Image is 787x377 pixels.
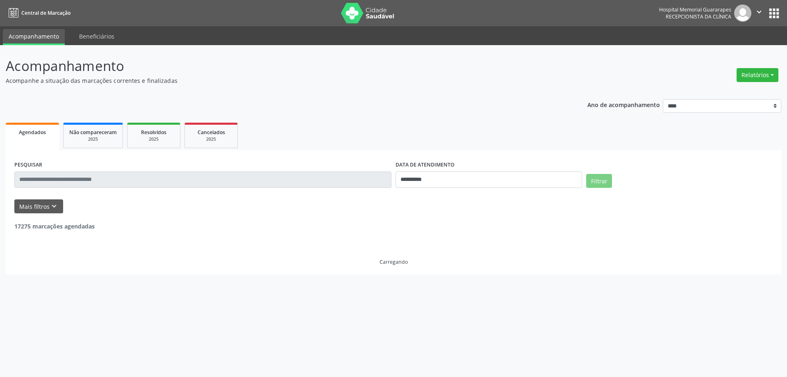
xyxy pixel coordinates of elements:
button: Filtrar [586,174,612,188]
button: Mais filtroskeyboard_arrow_down [14,199,63,214]
div: 2025 [133,136,174,142]
button: Relatórios [737,68,778,82]
span: Resolvidos [141,129,166,136]
div: 2025 [191,136,232,142]
label: PESQUISAR [14,159,42,171]
div: 2025 [69,136,117,142]
a: Beneficiários [73,29,120,43]
button: apps [767,6,781,21]
span: Cancelados [198,129,225,136]
strong: 17275 marcações agendadas [14,222,95,230]
a: Central de Marcação [6,6,71,20]
button:  [751,5,767,22]
i: keyboard_arrow_down [50,202,59,211]
div: Carregando [380,258,408,265]
img: img [734,5,751,22]
div: Hospital Memorial Guararapes [659,6,731,13]
p: Acompanhamento [6,56,548,76]
span: Recepcionista da clínica [666,13,731,20]
p: Acompanhe a situação das marcações correntes e finalizadas [6,76,548,85]
label: DATA DE ATENDIMENTO [396,159,455,171]
i:  [755,7,764,16]
span: Não compareceram [69,129,117,136]
span: Central de Marcação [21,9,71,16]
p: Ano de acompanhamento [587,99,660,110]
span: Agendados [19,129,46,136]
a: Acompanhamento [3,29,65,45]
